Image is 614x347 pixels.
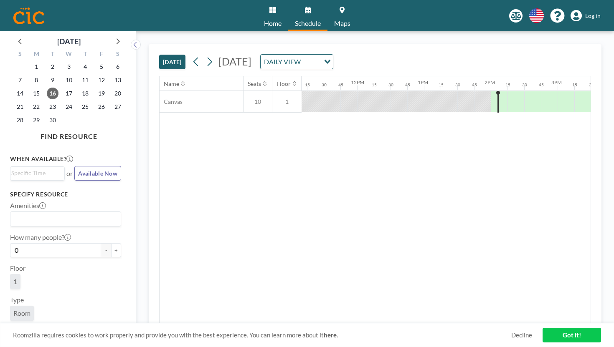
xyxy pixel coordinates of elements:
[10,233,71,241] label: How many people?
[159,55,185,69] button: [DATE]
[405,82,410,88] div: 45
[96,61,107,73] span: Friday, September 5, 2025
[303,56,319,67] input: Search for option
[485,79,495,85] div: 2PM
[551,79,562,85] div: 3PM
[79,74,91,86] span: Thursday, September 11, 2025
[277,80,291,88] div: Floor
[543,328,601,342] a: Got it!
[439,82,444,88] div: 15
[14,74,26,86] span: Sunday, September 7, 2025
[13,277,17,286] span: 1
[261,55,333,69] div: Search for option
[472,82,477,88] div: 45
[388,82,393,88] div: 30
[14,114,26,126] span: Sunday, September 28, 2025
[11,214,116,224] input: Search for option
[93,49,109,60] div: F
[47,114,58,126] span: Tuesday, September 30, 2025
[30,88,42,99] span: Monday, September 15, 2025
[109,49,126,60] div: S
[264,20,282,27] span: Home
[164,80,179,88] div: Name
[77,49,93,60] div: T
[572,82,577,88] div: 15
[10,201,46,210] label: Amenities
[74,166,121,181] button: Available Now
[61,49,77,60] div: W
[96,74,107,86] span: Friday, September 12, 2025
[334,20,350,27] span: Maps
[505,82,510,88] div: 15
[96,101,107,113] span: Friday, September 26, 2025
[272,98,302,106] span: 1
[78,170,117,177] span: Available Now
[351,79,364,85] div: 12PM
[539,82,544,88] div: 45
[45,49,61,60] div: T
[63,61,75,73] span: Wednesday, September 3, 2025
[10,264,25,272] label: Floor
[47,61,58,73] span: Tuesday, September 2, 2025
[112,101,124,113] span: Saturday, September 27, 2025
[160,98,183,106] span: Canvas
[372,82,377,88] div: 15
[585,12,601,20] span: Log in
[324,331,338,339] a: here.
[112,88,124,99] span: Saturday, September 20, 2025
[30,101,42,113] span: Monday, September 22, 2025
[244,98,272,106] span: 10
[10,167,64,179] div: Search for option
[63,101,75,113] span: Wednesday, September 24, 2025
[262,56,302,67] span: DAILY VIEW
[63,74,75,86] span: Wednesday, September 10, 2025
[571,10,601,22] a: Log in
[295,20,321,27] span: Schedule
[47,88,58,99] span: Tuesday, September 16, 2025
[101,243,111,257] button: -
[47,101,58,113] span: Tuesday, September 23, 2025
[10,212,121,226] div: Search for option
[66,169,73,178] span: or
[322,82,327,88] div: 30
[218,55,251,68] span: [DATE]
[30,114,42,126] span: Monday, September 29, 2025
[11,168,60,178] input: Search for option
[14,88,26,99] span: Sunday, September 14, 2025
[14,101,26,113] span: Sunday, September 21, 2025
[10,296,24,304] label: Type
[30,61,42,73] span: Monday, September 1, 2025
[10,129,128,141] h4: FIND RESOURCE
[79,88,91,99] span: Thursday, September 18, 2025
[455,82,460,88] div: 30
[305,82,310,88] div: 15
[112,61,124,73] span: Saturday, September 6, 2025
[28,49,45,60] div: M
[112,74,124,86] span: Saturday, September 13, 2025
[79,61,91,73] span: Thursday, September 4, 2025
[63,88,75,99] span: Wednesday, September 17, 2025
[338,82,343,88] div: 45
[57,35,81,47] div: [DATE]
[13,309,30,317] span: Room
[47,74,58,86] span: Tuesday, September 9, 2025
[511,331,532,339] a: Decline
[12,49,28,60] div: S
[589,82,594,88] div: 30
[522,82,527,88] div: 30
[30,74,42,86] span: Monday, September 8, 2025
[111,243,121,257] button: +
[13,331,511,339] span: Roomzilla requires cookies to work properly and provide you with the best experience. You can lea...
[13,8,44,24] img: organization-logo
[79,101,91,113] span: Thursday, September 25, 2025
[248,80,261,88] div: Seats
[418,79,428,85] div: 1PM
[10,191,121,198] h3: Specify resource
[96,88,107,99] span: Friday, September 19, 2025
